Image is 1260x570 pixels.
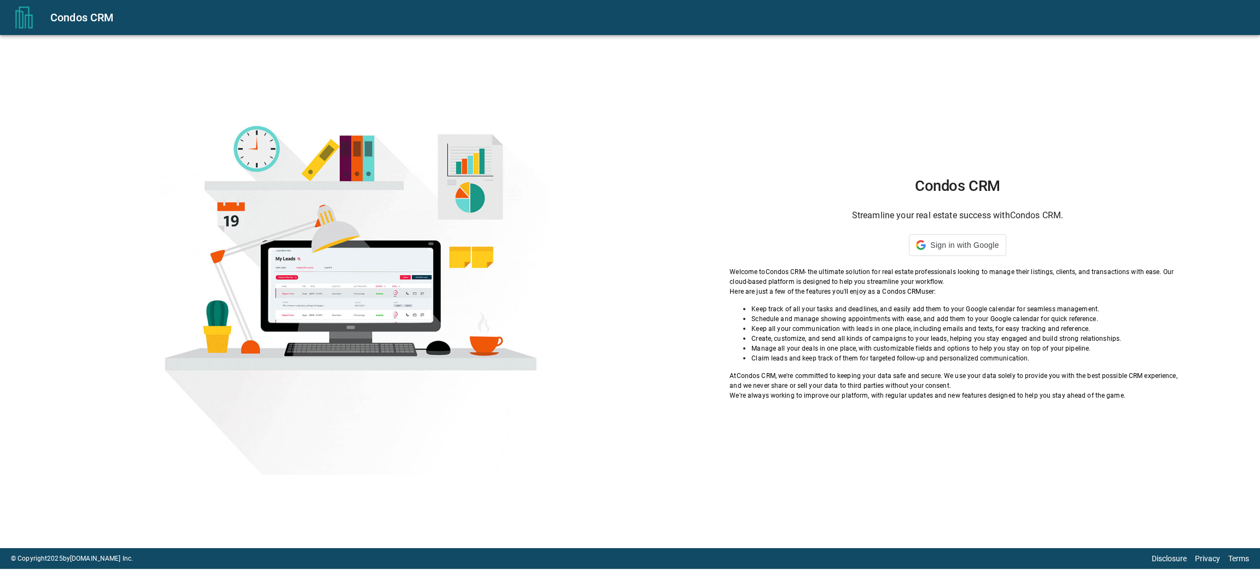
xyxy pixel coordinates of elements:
a: Disclosure [1152,554,1187,563]
p: Claim leads and keep track of them for targeted follow-up and personalized communication. [751,353,1185,363]
p: Here are just a few of the features you'll enjoy as a Condos CRM user: [730,287,1185,296]
p: © Copyright 2025 by [11,554,133,563]
p: We're always working to improve our platform, with regular updates and new features designed to h... [730,391,1185,400]
div: Condos CRM [50,9,1247,26]
h6: Streamline your real estate success with Condos CRM . [730,208,1185,223]
span: Sign in with Google [930,241,999,249]
p: At Condos CRM , we're committed to keeping your data safe and secure. We use your data solely to ... [730,371,1185,391]
div: Sign in with Google [909,234,1006,256]
p: Keep track of all your tasks and deadlines, and easily add them to your Google calendar for seaml... [751,304,1185,314]
a: Terms [1228,554,1249,563]
p: Manage all your deals in one place, with customizable fields and options to help you stay on top ... [751,344,1185,353]
p: Schedule and manage showing appointments with ease, and add them to your Google calendar for quic... [751,314,1185,324]
p: Welcome to Condos CRM - the ultimate solution for real estate professionals looking to manage the... [730,267,1185,287]
p: Create, customize, and send all kinds of campaigns to your leads, helping you stay engaged and bu... [751,334,1185,344]
a: Privacy [1195,554,1220,563]
h1: Condos CRM [730,177,1185,195]
a: [DOMAIN_NAME] Inc. [70,555,133,562]
p: Keep all your communication with leads in one place, including emails and texts, for easy trackin... [751,324,1185,334]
